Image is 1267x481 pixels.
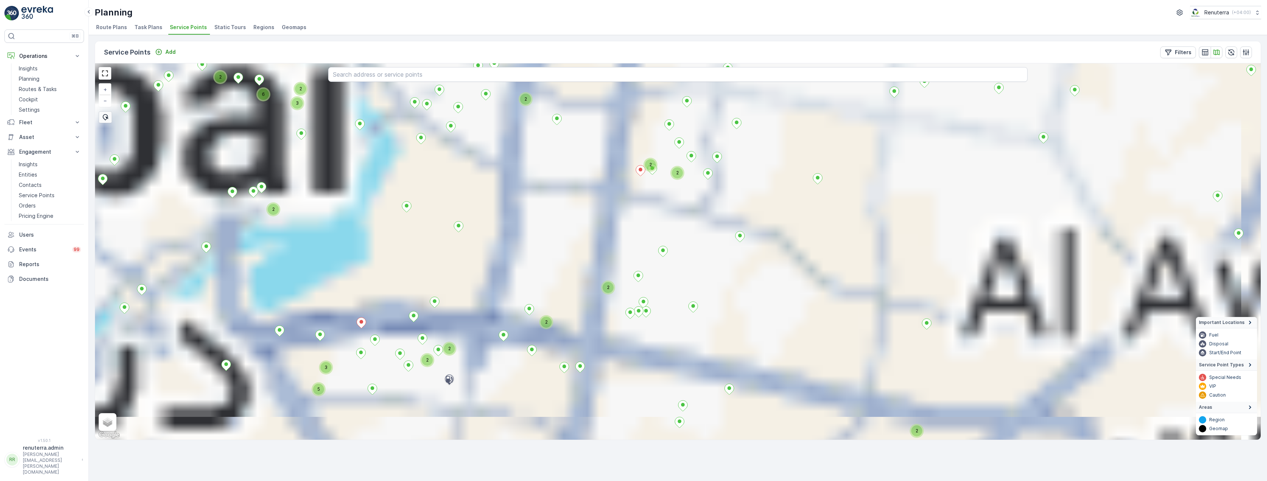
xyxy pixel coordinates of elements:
p: Insights [19,65,38,72]
button: Renuterra(+04:00) [1190,6,1261,19]
img: logo [4,6,19,21]
p: Region [1209,417,1225,423]
div: 2 [645,159,656,170]
p: Reports [19,261,81,268]
div: 6 [258,89,269,100]
button: RRrenuterra.admin[PERSON_NAME][EMAIL_ADDRESS][PERSON_NAME][DOMAIN_NAME] [4,444,84,475]
span: − [103,97,107,104]
p: Fuel [1209,332,1218,338]
a: Users [4,227,84,242]
div: 5 [313,384,324,395]
div: 2 [672,167,676,172]
div: 2 [645,159,649,164]
span: Important Locations [1199,320,1245,325]
span: + [103,86,107,93]
button: Operations [4,49,84,63]
div: 3 [320,362,325,366]
span: Regions [253,24,274,31]
div: 2 [268,204,279,215]
p: Users [19,231,81,238]
a: Pricing Engine [16,211,84,221]
button: Asset [4,130,84,144]
p: Geomap [1209,426,1228,432]
a: Routes & Tasks [16,84,84,94]
p: Operations [19,52,69,60]
p: VIP [1209,383,1216,389]
div: 2 [295,83,299,88]
div: 3 [292,98,296,102]
img: logo_light-DOdMpM7g.png [21,6,53,21]
div: 3 [320,362,331,373]
p: Documents [19,275,81,283]
a: Service Points [16,190,84,201]
p: Add [165,48,176,56]
p: Start/End Point [1209,350,1241,356]
button: Engagement [4,144,84,159]
button: Filters [1160,46,1196,58]
p: Pricing Engine [19,212,53,220]
div: 2 [603,282,614,293]
div: 3 [292,98,303,109]
p: Entities [19,171,37,178]
div: 2 [520,94,531,105]
p: Service Points [19,192,55,199]
div: Bulk Select [99,111,112,123]
p: Filters [1175,49,1191,56]
span: Geomaps [282,24,306,31]
p: Contacts [19,181,42,189]
input: Search address or service points [328,67,1028,82]
img: Google [97,430,121,440]
a: Zoom Out [99,95,110,106]
span: Route Plans [96,24,127,31]
a: Orders [16,201,84,211]
span: Areas [1199,404,1212,410]
p: Disposal [1209,341,1228,347]
a: Open this area in Google Maps (opens a new window) [97,430,121,440]
p: Fleet [19,119,69,126]
p: Engagement [19,148,69,156]
div: 2 [911,425,922,436]
a: Zoom In [99,84,110,95]
a: Planning [16,74,84,84]
div: 2 [422,355,433,366]
div: 6 [258,89,262,93]
p: Service Points [104,47,151,57]
a: Settings [16,105,84,115]
p: renuterra.admin [23,444,78,452]
div: 2 [295,83,306,94]
div: 2 [520,94,524,98]
div: 2 [215,72,226,83]
a: Insights [16,63,84,74]
p: Renuterra [1204,9,1229,16]
summary: Areas [1196,402,1257,413]
a: Contacts [16,180,84,190]
span: v 1.50.1 [4,438,84,443]
p: Cockpit [19,96,38,103]
a: Reports [4,257,84,272]
p: [PERSON_NAME][EMAIL_ADDRESS][PERSON_NAME][DOMAIN_NAME] [23,452,78,475]
span: Service Points [170,24,207,31]
div: 2 [603,282,607,286]
p: Events [19,246,68,253]
div: 2 [672,167,683,178]
p: ⌘B [71,33,79,39]
div: 5 [313,384,317,388]
div: 2 [444,343,448,348]
div: 2 [215,72,219,76]
div: 2 [422,355,426,359]
div: 2 [444,343,455,354]
a: Cockpit [16,94,84,105]
a: View Fullscreen [99,68,110,79]
div: RR [6,454,18,466]
p: Routes & Tasks [19,86,57,93]
a: Insights [16,159,84,170]
div: 2 [268,204,272,208]
span: Service Point Types [1199,362,1244,368]
div: 2 [541,317,552,328]
div: 2 [541,317,545,321]
p: ( +04:00 ) [1232,10,1251,15]
p: Settings [19,106,40,114]
span: Static Tours [214,24,246,31]
a: Events99 [4,242,84,257]
img: Screenshot_2024-07-26_at_13.33.01.png [1190,8,1201,17]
